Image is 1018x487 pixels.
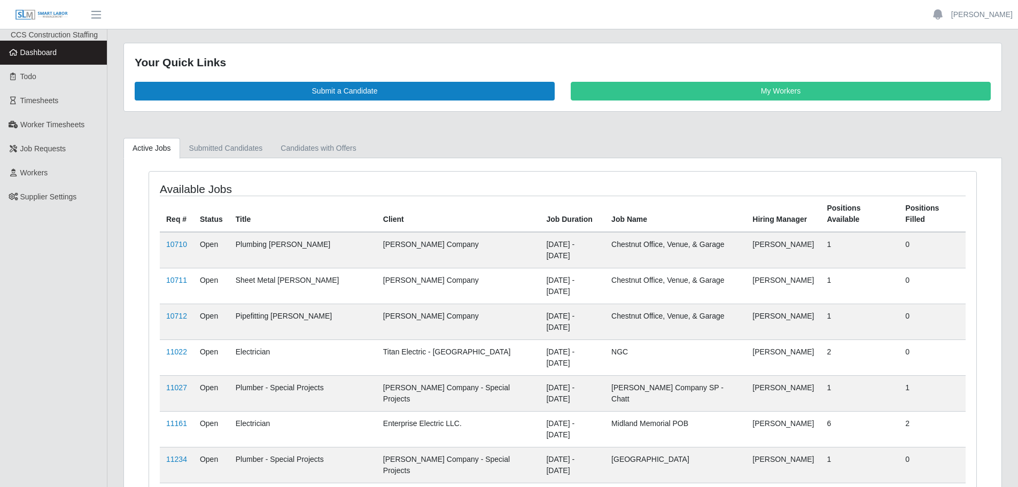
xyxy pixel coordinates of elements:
a: Submitted Candidates [180,138,272,159]
td: [PERSON_NAME] [746,339,820,375]
td: Sheet Metal [PERSON_NAME] [229,268,377,304]
a: Candidates with Offers [271,138,365,159]
td: Plumber - Special Projects [229,375,377,411]
td: [PERSON_NAME] Company [377,304,540,339]
td: Electrician [229,339,377,375]
td: [DATE] - [DATE] [540,339,605,375]
th: Req # [160,196,193,232]
td: [DATE] - [DATE] [540,268,605,304]
a: 11234 [166,455,187,463]
td: Chestnut Office, Venue, & Garage [605,304,746,339]
td: 0 [899,268,966,304]
a: 10710 [166,240,187,249]
a: 10712 [166,312,187,320]
td: 2 [820,339,899,375]
td: Titan Electric - [GEOGRAPHIC_DATA] [377,339,540,375]
a: Active Jobs [123,138,180,159]
span: CCS Construction Staffing [11,30,98,39]
td: 1 [820,375,899,411]
td: [DATE] - [DATE] [540,232,605,268]
img: SLM Logo [15,9,68,21]
span: Dashboard [20,48,57,57]
td: 0 [899,447,966,483]
td: [DATE] - [DATE] [540,304,605,339]
td: [PERSON_NAME] Company [377,268,540,304]
td: 0 [899,304,966,339]
td: [PERSON_NAME] Company - Special Projects [377,375,540,411]
td: [DATE] - [DATE] [540,411,605,447]
td: [PERSON_NAME] Company - Special Projects [377,447,540,483]
a: 11022 [166,347,187,356]
td: Chestnut Office, Venue, & Garage [605,268,746,304]
td: Plumbing [PERSON_NAME] [229,232,377,268]
td: [DATE] - [DATE] [540,375,605,411]
span: Supplier Settings [20,192,77,201]
a: Submit a Candidate [135,82,555,101]
th: Hiring Manager [746,196,820,232]
th: Job Duration [540,196,605,232]
td: Open [193,447,229,483]
td: 1 [820,268,899,304]
td: [PERSON_NAME] [746,411,820,447]
th: Title [229,196,377,232]
td: [PERSON_NAME] [746,304,820,339]
span: Todo [20,72,36,81]
td: 6 [820,411,899,447]
td: [GEOGRAPHIC_DATA] [605,447,746,483]
td: Pipefitting [PERSON_NAME] [229,304,377,339]
span: Worker Timesheets [20,120,84,129]
th: Positions Filled [899,196,966,232]
a: 11161 [166,419,187,428]
td: Midland Memorial POB [605,411,746,447]
th: Status [193,196,229,232]
td: Chestnut Office, Venue, & Garage [605,232,746,268]
td: Enterprise Electric LLC. [377,411,540,447]
td: Open [193,268,229,304]
td: 1 [899,375,966,411]
th: Job Name [605,196,746,232]
td: [PERSON_NAME] [746,375,820,411]
td: Open [193,304,229,339]
th: Client [377,196,540,232]
div: Your Quick Links [135,54,991,71]
a: My Workers [571,82,991,101]
span: Workers [20,168,48,177]
td: Open [193,375,229,411]
h4: Available Jobs [160,182,486,196]
td: [PERSON_NAME] [746,447,820,483]
td: Plumber - Special Projects [229,447,377,483]
td: 0 [899,339,966,375]
td: NGC [605,339,746,375]
a: 11027 [166,383,187,392]
span: Timesheets [20,96,59,105]
td: 1 [820,232,899,268]
td: 0 [899,232,966,268]
td: [PERSON_NAME] Company SP - Chatt [605,375,746,411]
td: 1 [820,447,899,483]
td: [PERSON_NAME] [746,268,820,304]
td: Electrician [229,411,377,447]
td: [PERSON_NAME] Company [377,232,540,268]
td: Open [193,411,229,447]
th: Positions Available [820,196,899,232]
td: 1 [820,304,899,339]
td: Open [193,232,229,268]
td: [DATE] - [DATE] [540,447,605,483]
a: 10711 [166,276,187,284]
td: 2 [899,411,966,447]
td: [PERSON_NAME] [746,232,820,268]
span: Job Requests [20,144,66,153]
td: Open [193,339,229,375]
a: [PERSON_NAME] [951,9,1013,20]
